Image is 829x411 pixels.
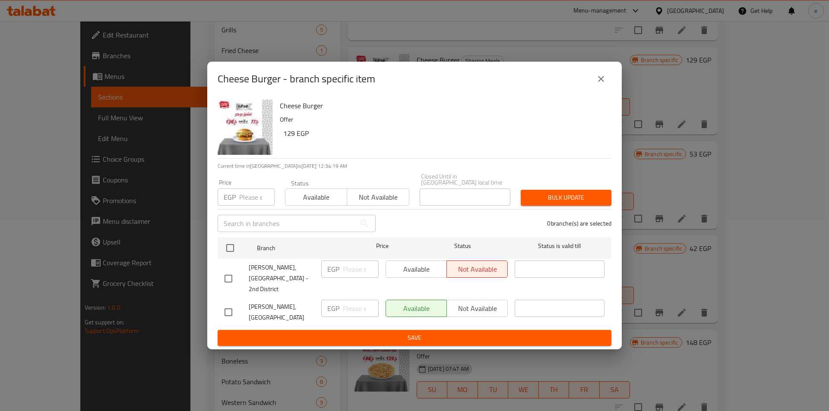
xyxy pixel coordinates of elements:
[418,241,508,251] span: Status
[249,262,314,295] span: [PERSON_NAME], [GEOGRAPHIC_DATA] - 2nd District
[218,330,611,346] button: Save
[280,100,604,112] h6: Cheese Burger
[218,72,375,86] h2: Cheese Burger - branch specific item
[354,241,411,251] span: Price
[343,300,379,317] input: Please enter price
[289,191,344,204] span: Available
[225,333,604,343] span: Save
[347,188,409,206] button: Not available
[591,69,611,89] button: close
[218,100,273,155] img: Cheese Burger
[528,192,604,203] span: Bulk update
[218,215,356,232] input: Search in branches
[343,260,379,278] input: Please enter price
[327,303,339,314] p: EGP
[547,219,611,228] p: 0 branche(s) are selected
[515,241,604,251] span: Status is valid till
[285,188,347,206] button: Available
[239,188,275,206] input: Please enter price
[283,127,604,139] h6: 129 EGP
[249,301,314,323] span: [PERSON_NAME], [GEOGRAPHIC_DATA]
[224,192,236,202] p: EGP
[351,191,405,204] span: Not available
[327,264,339,274] p: EGP
[218,162,611,170] p: Current time in [GEOGRAPHIC_DATA] is [DATE] 12:34:19 AM
[280,114,604,125] p: Offer
[257,243,347,254] span: Branch
[521,190,611,206] button: Bulk update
